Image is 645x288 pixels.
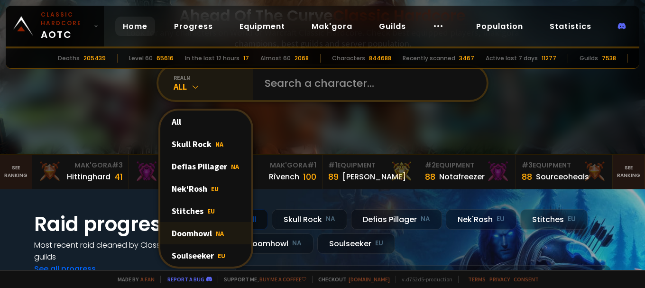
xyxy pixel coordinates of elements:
[303,170,316,183] div: 100
[602,54,616,63] div: 7538
[326,214,335,224] small: NA
[342,171,406,183] div: [PERSON_NAME]
[522,160,607,170] div: Equipment
[328,160,337,170] span: # 1
[174,81,253,92] div: All
[157,54,174,63] div: 65616
[34,209,224,239] h1: Raid progress
[421,214,430,224] small: NA
[129,155,226,189] a: Mak'Gora#2Rivench100
[497,214,505,224] small: EU
[34,239,224,263] h4: Most recent raid cleaned by Classic Hardcore guilds
[489,276,510,283] a: Privacy
[349,276,390,283] a: [DOMAIN_NAME]
[542,54,556,63] div: 11277
[6,6,104,46] a: Classic HardcoreAOTC
[542,17,599,36] a: Statistics
[322,155,419,189] a: #1Equipment89[PERSON_NAME]
[232,17,293,36] a: Equipment
[328,170,339,183] div: 89
[207,207,215,215] span: EU
[216,229,224,238] span: NA
[317,233,395,254] div: Soulseeker
[235,233,313,254] div: Doomhowl
[226,155,322,189] a: Mak'Gora#1Rîvench100
[41,10,90,28] small: Classic Hardcore
[369,54,391,63] div: 844688
[34,263,96,274] a: See all progress
[259,66,475,100] input: Search a character...
[185,54,240,63] div: In the last 12 hours
[486,54,538,63] div: Active last 7 days
[419,155,516,189] a: #2Equipment88Notafreezer
[160,155,251,177] div: Defias Pillager
[215,140,223,149] span: NA
[167,276,204,283] a: Report a bug
[425,170,435,183] div: 88
[218,251,225,260] span: EU
[231,160,316,170] div: Mak'Gora
[83,54,106,63] div: 205439
[403,54,455,63] div: Recently scanned
[160,222,251,244] div: Doomhowl
[160,244,251,267] div: Soulseeker
[32,155,129,189] a: Mak'Gora#3Hittinghard41
[269,171,299,183] div: Rîvench
[425,160,510,170] div: Equipment
[469,17,531,36] a: Population
[304,17,360,36] a: Mak'gora
[259,276,306,283] a: Buy me a coffee
[174,74,253,81] div: realm
[328,160,413,170] div: Equipment
[179,4,466,27] h1: Ahead Of The Curve
[129,54,153,63] div: Level 60
[371,17,414,36] a: Guilds
[396,276,452,283] span: v. d752d5 - production
[613,155,645,189] a: Seeranking
[522,170,532,183] div: 88
[211,185,219,193] span: EU
[112,160,123,170] span: # 3
[580,54,598,63] div: Guilds
[439,171,485,183] div: Notafreezer
[425,160,436,170] span: # 2
[333,5,466,26] span: Classic Hardcore
[160,177,251,200] div: Nek'Rosh
[292,239,302,248] small: NA
[41,10,90,42] span: AOTC
[160,133,251,155] div: Skull Rock
[67,171,111,183] div: Hittinghard
[38,160,123,170] div: Mak'Gora
[568,214,576,224] small: EU
[272,209,347,230] div: Skull Rock
[375,239,383,248] small: EU
[231,162,239,171] span: NA
[514,276,539,283] a: Consent
[115,17,155,36] a: Home
[243,54,249,63] div: 17
[140,276,155,283] a: a fan
[312,276,390,283] span: Checkout
[522,160,533,170] span: # 3
[135,160,220,170] div: Mak'Gora
[114,170,123,183] div: 41
[166,17,221,36] a: Progress
[260,54,291,63] div: Almost 60
[536,171,589,183] div: Sourceoheals
[468,276,486,283] a: Terms
[516,155,613,189] a: #3Equipment88Sourceoheals
[459,54,474,63] div: 3467
[160,200,251,222] div: Stitches
[332,54,365,63] div: Characters
[307,160,316,170] span: # 1
[112,276,155,283] span: Made by
[351,209,442,230] div: Defias Pillager
[58,54,80,63] div: Deaths
[218,276,306,283] span: Support me,
[520,209,588,230] div: Stitches
[160,111,251,133] div: All
[446,209,516,230] div: Nek'Rosh
[295,54,309,63] div: 2068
